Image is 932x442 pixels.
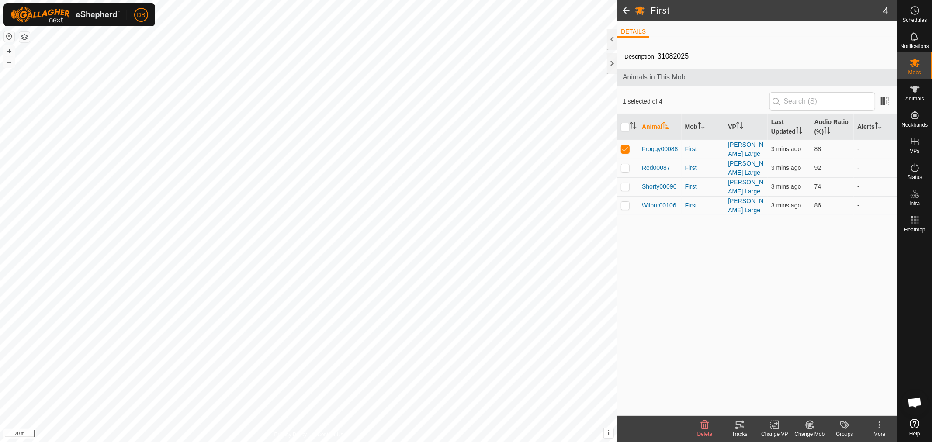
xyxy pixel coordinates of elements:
[728,141,763,157] a: [PERSON_NAME] Large
[909,431,920,436] span: Help
[728,197,763,214] a: [PERSON_NAME] Large
[685,145,721,154] div: First
[630,123,637,130] p-sorticon: Activate to sort
[698,123,705,130] p-sorticon: Activate to sort
[768,114,811,140] th: Last Updated
[908,70,921,75] span: Mobs
[771,202,801,209] span: 19 Sept 2025, 7:04 pm
[814,145,821,152] span: 88
[907,175,922,180] span: Status
[662,123,669,130] p-sorticon: Activate to sort
[824,128,831,135] p-sorticon: Activate to sort
[854,159,897,177] td: -
[624,53,654,60] label: Description
[274,431,307,439] a: Privacy Policy
[792,430,827,438] div: Change Mob
[604,428,613,438] button: i
[682,114,725,140] th: Mob
[901,44,929,49] span: Notifications
[697,431,713,437] span: Delete
[905,96,924,101] span: Animals
[642,163,670,173] span: Red00087
[909,201,920,206] span: Infra
[736,123,743,130] p-sorticon: Activate to sort
[757,430,792,438] div: Change VP
[814,183,821,190] span: 74
[897,415,932,440] a: Help
[651,5,883,16] h2: First
[617,27,649,38] li: DETAILS
[854,196,897,215] td: -
[854,114,897,140] th: Alerts
[814,202,821,209] span: 86
[862,430,897,438] div: More
[902,17,927,23] span: Schedules
[771,145,801,152] span: 19 Sept 2025, 7:04 pm
[623,97,769,106] span: 1 selected of 4
[685,201,721,210] div: First
[827,430,862,438] div: Groups
[875,123,882,130] p-sorticon: Activate to sort
[4,31,14,42] button: Reset Map
[796,128,803,135] p-sorticon: Activate to sort
[654,49,692,63] span: 31082025
[642,182,676,191] span: Shorty00096
[4,46,14,56] button: +
[317,431,343,439] a: Contact Us
[883,4,888,17] span: 4
[902,390,928,416] div: Open chat
[854,140,897,159] td: -
[19,32,30,42] button: Map Layers
[811,114,854,140] th: Audio Ratio (%)
[910,148,919,154] span: VPs
[638,114,682,140] th: Animal
[608,429,610,437] span: i
[685,182,721,191] div: First
[771,183,801,190] span: 19 Sept 2025, 7:04 pm
[137,10,145,20] span: DB
[728,160,763,176] a: [PERSON_NAME] Large
[854,177,897,196] td: -
[904,227,925,232] span: Heatmap
[642,201,676,210] span: Wilbur00106
[623,72,892,83] span: Animals in This Mob
[728,179,763,195] a: [PERSON_NAME] Large
[722,430,757,438] div: Tracks
[771,164,801,171] span: 19 Sept 2025, 7:04 pm
[724,114,768,140] th: VP
[10,7,120,23] img: Gallagher Logo
[4,57,14,68] button: –
[685,163,721,173] div: First
[814,164,821,171] span: 92
[642,145,678,154] span: Froggy00088
[901,122,928,128] span: Neckbands
[769,92,875,110] input: Search (S)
